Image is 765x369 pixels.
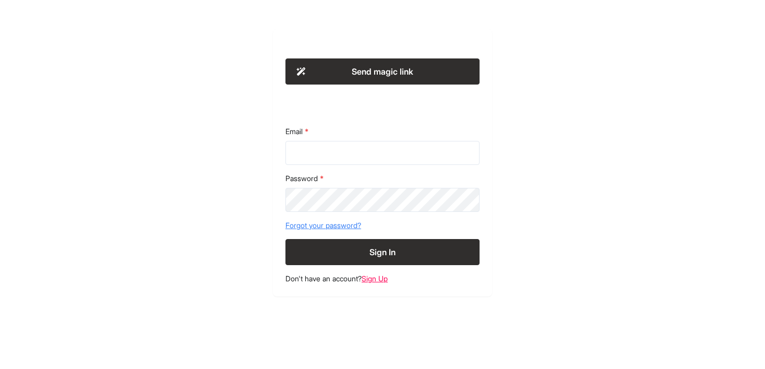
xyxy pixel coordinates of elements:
label: Email [285,126,480,137]
a: Sign Up [362,274,388,283]
footer: Don't have an account? [285,273,480,284]
button: Send magic link [285,58,480,85]
a: Forgot your password? [285,220,480,231]
button: Sign In [285,239,480,265]
label: Password [285,173,480,184]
